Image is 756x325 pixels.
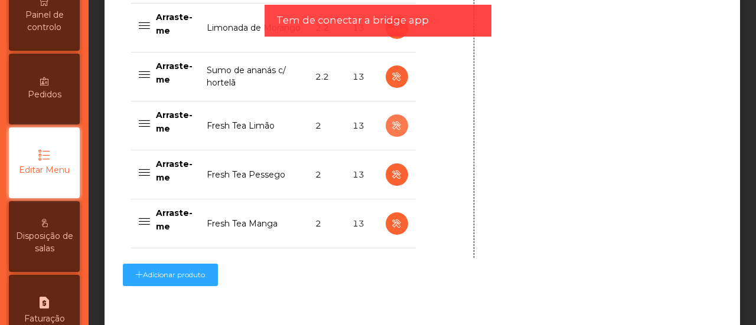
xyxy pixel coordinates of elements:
td: 13 [346,101,378,150]
td: 2 [308,150,346,199]
span: Painel de controlo [12,9,77,34]
p: Arraste-me [156,109,193,135]
td: 2.2 [308,52,346,101]
span: Tem de conectar a bridge app [276,13,429,28]
td: 13 [346,150,378,199]
span: Editar Menu [19,164,70,176]
td: Fresh Tea Pessego [200,150,308,199]
p: Arraste-me [156,11,193,37]
span: Pedidos [28,88,61,101]
td: 13 [346,52,378,101]
td: 2 [308,101,346,150]
td: 2 [308,199,346,248]
span: Disposição de salas [12,230,77,255]
span: Faturação [24,313,65,325]
td: 13 [346,4,378,52]
td: Fresh Tea Manga [200,199,308,248]
td: Sumo de ananás c/ hortelã [200,52,308,101]
p: Arraste-me [156,157,193,184]
td: Limonada de Morango [200,4,308,52]
button: Adicionar produto [123,264,218,286]
p: Arraste-me [156,60,193,86]
td: 13 [346,199,378,248]
p: Arraste-me [156,206,193,233]
i: request_page [37,296,51,310]
td: 2.2 [308,4,346,52]
td: Fresh Tea Limão [200,101,308,150]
